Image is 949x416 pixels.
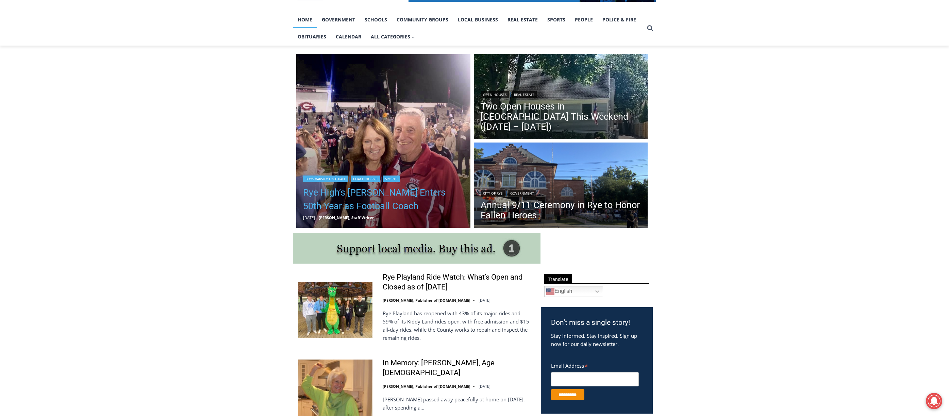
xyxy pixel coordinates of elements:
[546,287,554,296] img: en
[303,215,315,220] time: [DATE]
[319,215,374,220] a: [PERSON_NAME], Staff Writer
[474,143,648,230] a: Read More Annual 9/11 Ceremony in Rye to Honor Fallen Heroes
[383,176,400,182] a: Sports
[317,11,360,28] a: Government
[293,11,644,46] nav: Primary Navigation
[2,70,67,96] span: Open Tues. - Sun. [PHONE_NUMBER]
[644,22,656,34] button: View Search Form
[293,28,331,45] a: Obituaries
[474,54,648,141] a: Read More Two Open Houses in Rye This Weekend (September 6 – 7)
[298,360,372,415] img: In Memory: Barbara de Frondeville, Age 88
[508,190,536,197] a: Government
[293,233,540,264] img: support local media, buy this ad
[383,272,532,292] a: Rye Playland Ride Watch: What’s Open and Closed as of [DATE]
[172,0,321,66] div: "I learned about the history of a place I’d honestly never considered even as a resident of [GEOG...
[303,176,348,182] a: Boys Varsity Football
[512,91,537,98] a: Real Estate
[453,11,503,28] a: Local Business
[298,282,372,338] img: Rye Playland Ride Watch: What’s Open and Closed as of Thursday, September 4, 2025
[0,68,68,85] a: Open Tues. - Sun. [PHONE_NUMBER]
[70,43,100,81] div: "clearly one of the favorites in the [GEOGRAPHIC_DATA] neighborhood"
[392,11,453,28] a: Community Groups
[544,286,603,297] a: English
[296,54,470,228] img: (PHOTO: Garr and his wife Cathy on the field at Rye High School's Nugent Stadium.)
[551,332,643,348] p: Stay informed. Stay inspired. Sign up now for our daily newsletter.
[317,215,319,220] span: –
[383,384,470,389] a: [PERSON_NAME], Publisher of [DOMAIN_NAME]
[598,11,641,28] a: Police & Fire
[503,11,543,28] a: Real Estate
[303,174,464,182] div: | |
[570,11,598,28] a: People
[544,274,572,283] span: Translate
[303,186,464,213] a: Rye High’s [PERSON_NAME] Enters 50th Year as Football Coach
[551,359,639,371] label: Email Address
[383,358,532,378] a: In Memory: [PERSON_NAME], Age [DEMOGRAPHIC_DATA]
[474,54,648,141] img: 134-136 Dearborn Avenue
[331,28,366,45] a: Calendar
[543,11,570,28] a: Sports
[481,90,641,98] div: |
[474,143,648,230] img: (PHOTO: The City of Rye 9-11 ceremony on Wednesday, September 11, 2024. It was the 23rd anniversa...
[351,176,380,182] a: Coaching Rye
[481,188,641,197] div: |
[479,298,490,303] time: [DATE]
[178,68,315,83] span: Intern @ [DOMAIN_NAME]
[551,317,643,328] h3: Don’t miss a single story!
[481,200,641,220] a: Annual 9/11 Ceremony in Rye to Honor Fallen Heroes
[481,190,505,197] a: City of Rye
[383,309,532,342] p: Rye Playland has reopened with 43% of its major rides and 59% of its Kiddy Land rides open, with ...
[366,28,420,45] button: Child menu of All Categories
[479,384,490,389] time: [DATE]
[383,395,532,412] p: [PERSON_NAME] passed away peacefully at home on [DATE], after spending a…
[164,66,330,85] a: Intern @ [DOMAIN_NAME]
[293,11,317,28] a: Home
[296,54,470,228] a: Read More Rye High’s Dino Garr Enters 50th Year as Football Coach
[481,101,641,132] a: Two Open Houses in [GEOGRAPHIC_DATA] This Weekend ([DATE] – [DATE])
[481,91,509,98] a: Open Houses
[383,298,470,303] a: [PERSON_NAME], Publisher of [DOMAIN_NAME]
[360,11,392,28] a: Schools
